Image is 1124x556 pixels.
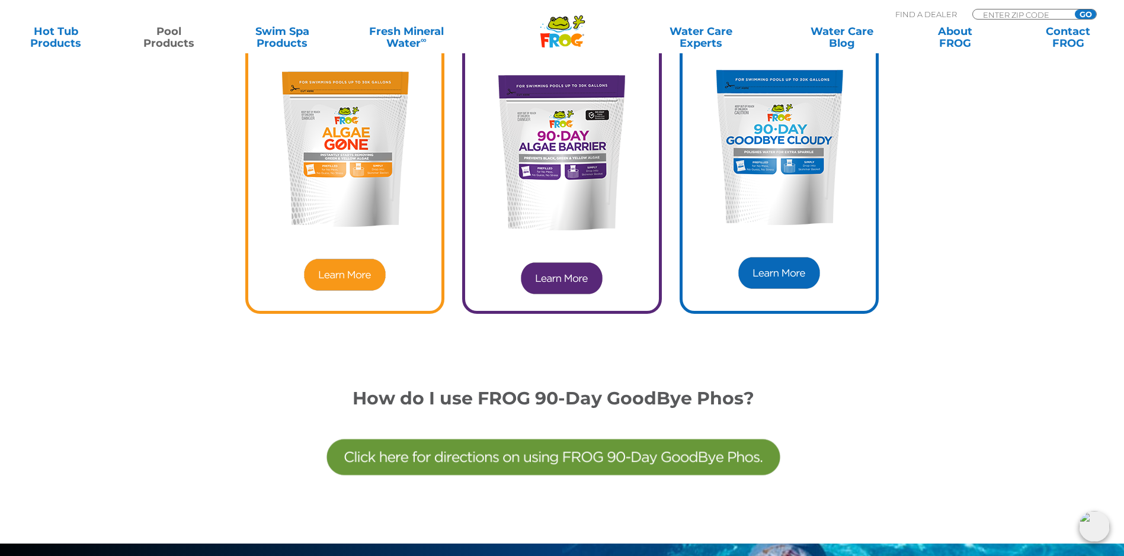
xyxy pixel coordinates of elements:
[256,60,434,238] img: ALGAE GONE 30K-FRONTVIEW-FORM
[1079,511,1110,542] img: openIcon
[1075,9,1096,19] input: GO
[736,255,822,291] img: FROG 90-Day Goodbye Cloudy™
[895,9,957,20] p: Find A Dealer
[690,59,868,236] img: 90 DAY GOODBYE CLOUDY 30K-FRONTVIEW-FORM
[351,25,462,49] a: Fresh MineralWater∞
[630,25,773,49] a: Water CareExperts
[322,388,784,409] h2: How do I use FROG 90-Day GoodBye Phos?
[238,25,326,49] a: Swim SpaProducts
[302,257,388,293] img: FROG Algae Gone™
[1024,25,1112,49] a: ContactFROG
[473,64,651,242] img: 90 DAY ALGAE BARRIER 30K-FRONTVIEW-FORM
[125,25,213,49] a: PoolProducts
[519,261,604,296] img: FROG® 90-Day Algae Barrier™
[798,25,886,49] a: Water CareBlog
[421,35,427,44] sup: ∞
[982,9,1062,20] input: Zip Code Form
[12,25,100,49] a: Hot TubProducts
[911,25,999,49] a: AboutFROG
[322,409,784,506] img: Click here for directions on using FROG 90-Day GoodBye Phos 800x169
